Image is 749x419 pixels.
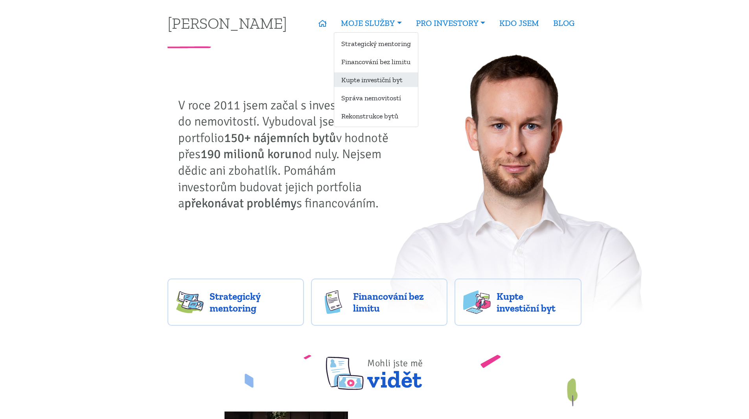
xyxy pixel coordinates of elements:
a: Rekonstrukce bytů [334,109,418,123]
strong: 190 milionů korun [201,146,298,162]
a: Financování bez limitu [311,279,447,326]
a: Kupte investiční byt [455,279,582,326]
img: finance [320,290,347,314]
a: PRO INVESTORY [409,14,492,32]
a: Financování bez limitu [334,54,418,69]
a: Kupte investiční byt [334,72,418,87]
span: Strategický mentoring [210,290,295,314]
a: Správa nemovitostí [334,90,418,105]
strong: překonávat problémy [184,196,296,211]
span: Mohli jste mě [367,357,423,369]
img: strategy [176,290,204,314]
a: MOJE SLUŽBY [334,14,409,32]
a: BLOG [546,14,582,32]
span: vidět [367,347,423,390]
span: Financování bez limitu [353,290,439,314]
a: KDO JSEM [492,14,546,32]
p: V roce 2011 jsem začal s investicemi do nemovitostí. Vybudoval jsem portfolio v hodnotě přes od n... [178,97,394,212]
strong: 150+ nájemních bytů [224,130,336,146]
a: [PERSON_NAME] [167,15,287,31]
span: Kupte investiční byt [497,290,573,314]
a: Strategický mentoring [334,36,418,51]
a: Strategický mentoring [167,279,304,326]
img: flats [463,290,491,314]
